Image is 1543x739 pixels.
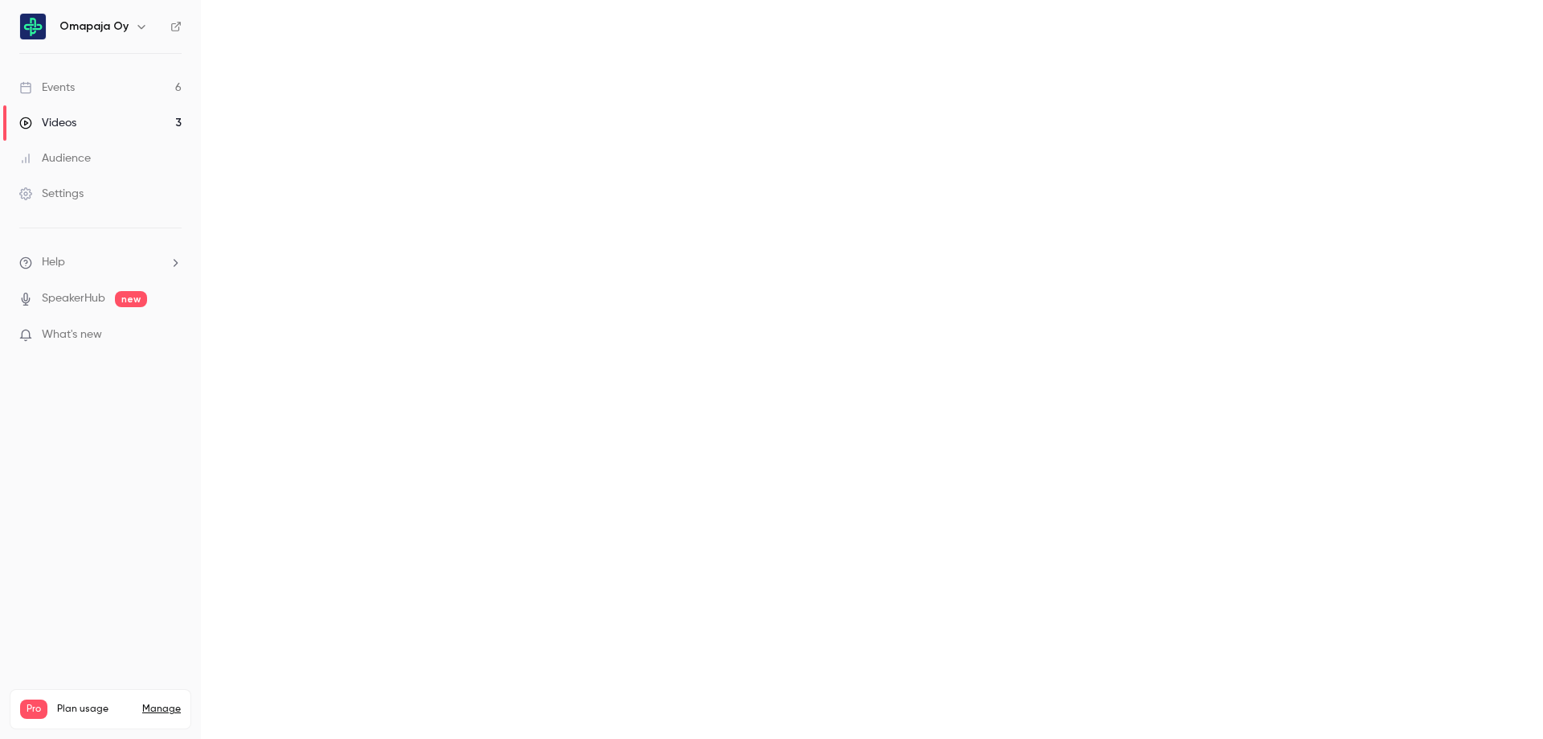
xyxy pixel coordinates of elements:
h6: Omapaja Oy [59,18,129,35]
span: Plan usage [57,703,133,716]
span: Pro [20,700,47,719]
span: What's new [42,326,102,343]
iframe: Noticeable Trigger [162,328,182,343]
div: Videos [19,115,76,131]
a: Manage [142,703,181,716]
div: Events [19,80,75,96]
span: Help [42,254,65,271]
div: Settings [19,186,84,202]
span: new [115,291,147,307]
div: Audience [19,150,91,166]
li: help-dropdown-opener [19,254,182,271]
a: SpeakerHub [42,290,105,307]
img: Omapaja Oy [20,14,46,39]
